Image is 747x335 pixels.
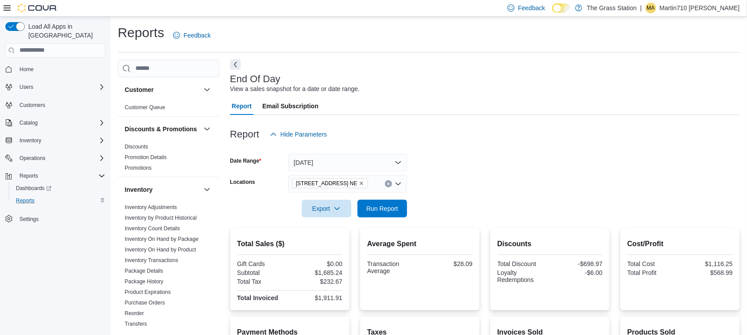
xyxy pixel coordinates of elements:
[237,278,288,285] div: Total Tax
[125,257,178,263] a: Inventory Transactions
[125,185,153,194] h3: Inventory
[125,247,196,253] a: Inventory On Hand by Product
[628,239,733,249] h2: Cost/Profit
[16,214,42,225] a: Settings
[125,144,148,150] a: Discounts
[2,63,109,76] button: Home
[497,260,548,267] div: Total Discount
[628,269,678,276] div: Total Profit
[125,154,167,160] a: Promotion Details
[2,81,109,93] button: Users
[232,97,252,115] span: Report
[2,170,109,182] button: Reports
[366,204,398,213] span: Run Report
[2,117,109,129] button: Catalog
[125,246,196,253] span: Inventory On Hand by Product
[292,269,343,276] div: $1,685.24
[125,85,200,94] button: Customer
[385,180,392,187] button: Clear input
[125,236,199,242] a: Inventory On Hand by Package
[16,185,51,192] span: Dashboards
[302,200,351,217] button: Export
[125,104,165,111] span: Customer Queue
[18,4,58,12] img: Cova
[497,269,548,283] div: Loyalty Redemptions
[230,157,262,164] label: Date Range
[359,181,364,186] button: Remove 8920 Menaul Blvd. NE from selection in this group
[19,172,38,179] span: Reports
[118,202,219,333] div: Inventory
[230,84,360,94] div: View a sales snapshot for a date or date range.
[125,300,165,306] a: Purchase Orders
[230,74,281,84] h3: End Of Day
[289,154,407,171] button: [DATE]
[16,118,105,128] span: Catalog
[682,269,733,276] div: $568.99
[125,125,200,133] button: Discounts & Promotions
[125,204,177,210] a: Inventory Adjustments
[682,260,733,267] div: $1,116.25
[25,22,105,40] span: Load All Apps in [GEOGRAPHIC_DATA]
[262,97,319,115] span: Email Subscription
[16,100,49,110] a: Customers
[307,200,346,217] span: Export
[125,289,171,295] a: Product Expirations
[125,225,180,232] span: Inventory Count Details
[202,84,212,95] button: Customer
[16,171,105,181] span: Reports
[125,310,144,317] span: Reorder
[19,102,45,109] span: Customers
[125,214,197,221] span: Inventory by Product Historical
[237,260,288,267] div: Gift Cards
[16,135,45,146] button: Inventory
[125,320,147,327] span: Transfers
[646,3,656,13] div: Martin710 Anaya
[292,278,343,285] div: $232.67
[125,225,180,232] a: Inventory Count Details
[552,269,603,276] div: -$6.00
[518,4,545,12] span: Feedback
[552,4,571,13] input: Dark Mode
[16,171,42,181] button: Reports
[2,152,109,164] button: Operations
[12,195,105,206] span: Reports
[628,260,678,267] div: Total Cost
[19,66,34,73] span: Home
[202,184,212,195] button: Inventory
[19,216,39,223] span: Settings
[230,179,255,186] label: Locations
[16,153,105,164] span: Operations
[292,179,369,188] span: 8920 Menaul Blvd. NE
[12,195,38,206] a: Reports
[16,118,41,128] button: Catalog
[16,99,105,110] span: Customers
[125,165,152,171] a: Promotions
[19,84,33,91] span: Users
[16,82,105,92] span: Users
[552,260,603,267] div: -$698.97
[647,3,655,13] span: MA
[125,125,197,133] h3: Discounts & Promotions
[2,99,109,111] button: Customers
[118,141,219,177] div: Discounts & Promotions
[16,64,105,75] span: Home
[422,260,473,267] div: $28.09
[16,197,35,204] span: Reports
[16,135,105,146] span: Inventory
[125,321,147,327] a: Transfers
[16,64,37,75] a: Home
[16,213,105,224] span: Settings
[266,126,331,143] button: Hide Parameters
[292,294,343,301] div: $1,911.91
[184,31,211,40] span: Feedback
[19,137,41,144] span: Inventory
[118,102,219,116] div: Customer
[292,260,343,267] div: $0.00
[237,239,343,249] h2: Total Sales ($)
[2,212,109,225] button: Settings
[169,27,214,44] a: Feedback
[12,183,55,194] a: Dashboards
[230,129,259,140] h3: Report
[125,215,197,221] a: Inventory by Product Historical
